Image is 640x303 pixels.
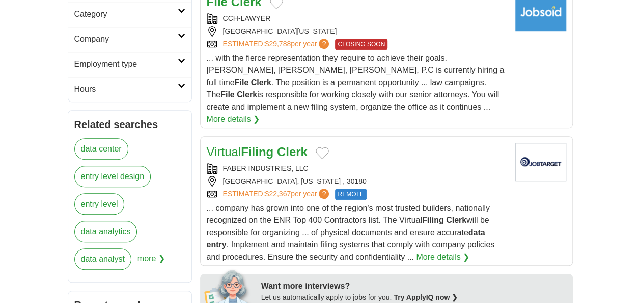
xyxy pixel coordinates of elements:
strong: Clerk [446,216,466,224]
div: [GEOGRAPHIC_DATA], [US_STATE] , 30180 [207,176,507,187]
h2: Company [74,33,178,45]
span: ? [319,189,329,199]
strong: entry [207,240,227,249]
a: data center [74,138,128,160]
strong: Clerk [277,145,308,159]
div: CCH-LAWYER [207,13,507,24]
a: ESTIMATED:$22,367per year? [223,189,331,200]
span: ... company has grown into one of the region's most trusted builders, nationally recognized on th... [207,204,495,261]
h2: Related searches [74,117,185,132]
a: ESTIMATED:$29,788per year? [223,39,331,50]
span: ? [319,39,329,49]
a: Category [68,2,191,27]
a: Hours [68,77,191,102]
strong: Clerk [237,90,257,99]
strong: Clerk [251,78,271,87]
span: REMOTE [335,189,366,200]
span: more ❯ [137,248,165,276]
a: More details ❯ [207,113,260,125]
h2: Category [74,8,178,20]
strong: File [235,78,249,87]
span: $29,788 [265,40,291,48]
a: entry level [74,193,125,215]
div: FABER INDUSTRIES, LLC [207,163,507,174]
a: Company [68,27,191,52]
a: Try ApplyIQ now ❯ [394,293,458,301]
a: Employment type [68,52,191,77]
a: entry level design [74,166,151,187]
span: $22,367 [265,190,291,198]
a: data analytics [74,221,137,242]
button: Add to favorite jobs [316,147,329,159]
span: CLOSING SOON [335,39,387,50]
div: Let us automatically apply to jobs for you. [261,292,567,303]
a: More details ❯ [416,251,469,263]
span: ... with the fierce representation they require to achieve their goals. [PERSON_NAME], [PERSON_NA... [207,54,505,111]
a: VirtualFiling Clerk [207,145,308,159]
strong: data [468,228,485,237]
div: [GEOGRAPHIC_DATA][US_STATE] [207,26,507,37]
strong: Filing [422,216,444,224]
h2: Hours [74,83,178,95]
strong: Filing [241,145,273,159]
h2: Employment type [74,58,178,70]
img: Company logo [515,143,566,181]
a: data analyst [74,248,131,270]
strong: File [220,90,235,99]
div: Want more interviews? [261,280,567,292]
